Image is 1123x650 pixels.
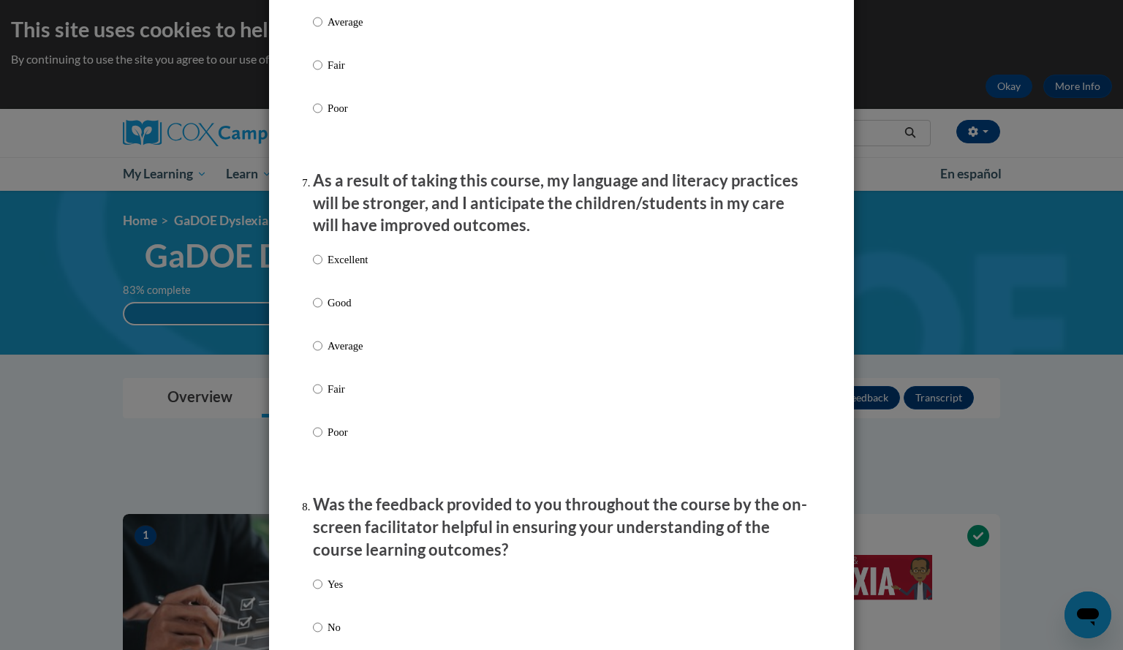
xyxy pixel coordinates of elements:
p: No [328,619,343,635]
p: Was the feedback provided to you throughout the course by the on-screen facilitator helpful in en... [313,494,810,561]
p: Fair [328,381,368,397]
input: No [313,619,322,635]
input: Poor [313,424,322,440]
p: Good [328,295,368,311]
p: As a result of taking this course, my language and literacy practices will be stronger, and I ant... [313,170,810,237]
input: Yes [313,576,322,592]
p: Excellent [328,252,368,268]
p: Average [328,338,368,354]
p: Fair [328,57,368,73]
p: Poor [328,100,368,116]
input: Average [313,14,322,30]
input: Fair [313,57,322,73]
input: Excellent [313,252,322,268]
input: Average [313,338,322,354]
input: Poor [313,100,322,116]
p: Average [328,14,368,30]
p: Poor [328,424,368,440]
input: Fair [313,381,322,397]
p: Yes [328,576,343,592]
input: Good [313,295,322,311]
